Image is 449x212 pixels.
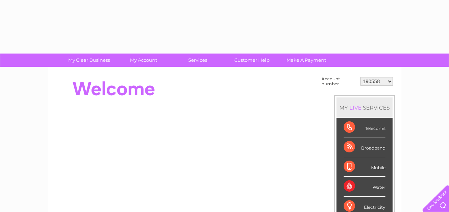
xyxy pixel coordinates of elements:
div: MY SERVICES [336,97,393,118]
a: Services [168,54,227,67]
div: Water [344,177,385,196]
div: Telecoms [344,118,385,137]
a: Customer Help [223,54,281,67]
div: LIVE [348,104,363,111]
div: Broadband [344,137,385,157]
a: My Clear Business [60,54,119,67]
td: Account number [320,75,359,88]
a: Make A Payment [277,54,336,67]
div: Mobile [344,157,385,177]
a: My Account [114,54,173,67]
